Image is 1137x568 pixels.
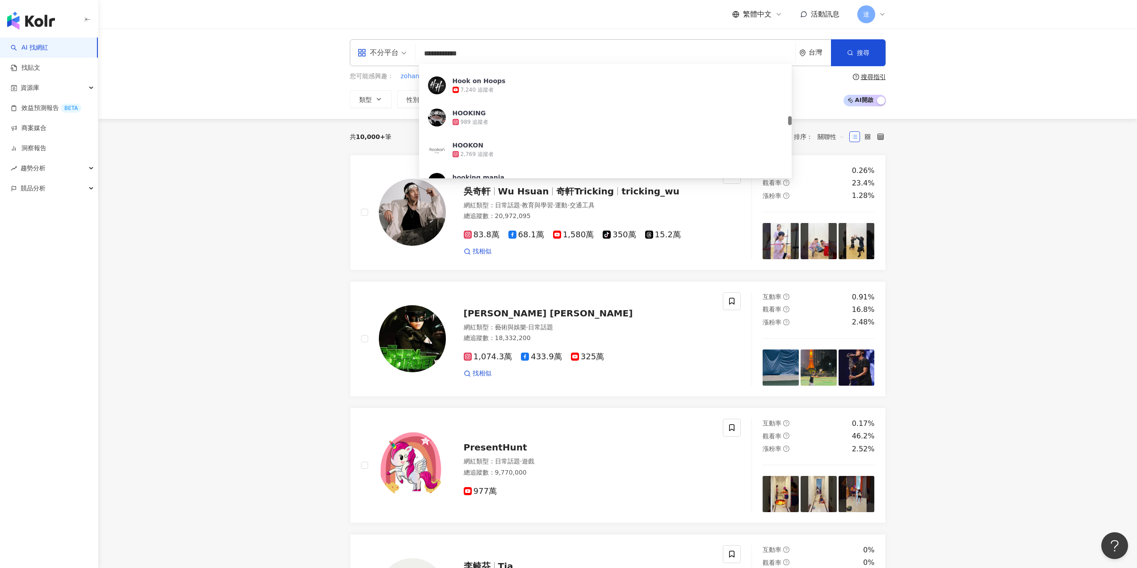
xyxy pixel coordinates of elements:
[852,305,875,315] div: 16.8%
[520,202,522,209] span: ·
[818,130,844,144] span: 關聯性
[453,141,483,150] div: HOOKON
[783,547,789,553] span: question-circle
[495,458,520,465] span: 日常話題
[839,349,875,386] img: post-image
[464,247,491,256] a: 找相似
[7,12,55,29] img: logo
[783,446,789,452] span: question-circle
[763,306,781,313] span: 觀看率
[831,39,885,66] button: 搜尋
[794,130,849,144] div: 排序：
[783,180,789,186] span: question-circle
[852,166,875,176] div: 0.26%
[357,46,399,60] div: 不分平台
[852,317,875,327] div: 2.48%
[763,192,781,199] span: 漲粉率
[464,468,713,477] div: 總追蹤數 ： 9,770,000
[555,202,567,209] span: 運動
[428,173,446,191] img: KOL Avatar
[861,73,886,80] div: 搜尋指引
[763,476,799,512] img: post-image
[839,476,875,512] img: post-image
[350,281,886,397] a: KOL Avatar[PERSON_NAME] [PERSON_NAME]網紅類型：藝術與娛樂·日常話題總追蹤數：18,332,2001,074.3萬433.9萬325萬找相似互動率questi...
[521,352,562,362] span: 433.9萬
[464,457,713,466] div: 網紅類型 ：
[783,319,789,325] span: question-circle
[863,9,869,19] span: 達
[603,230,636,240] span: 350萬
[522,458,534,465] span: 遊戲
[11,104,81,113] a: 效益預測報告BETA
[464,308,633,319] span: [PERSON_NAME] [PERSON_NAME]
[783,433,789,439] span: question-circle
[498,186,549,197] span: Wu Hsuan
[743,9,772,19] span: 繁體中文
[461,151,494,158] div: 2,769 追蹤者
[11,144,46,153] a: 洞察報告
[857,49,869,56] span: 搜尋
[495,202,520,209] span: 日常話題
[783,559,789,565] span: question-circle
[621,186,680,197] span: tricking_wu
[495,324,526,331] span: 藝術與娛樂
[852,431,875,441] div: 46.2%
[357,48,366,57] span: appstore
[763,559,781,566] span: 觀看率
[852,191,875,201] div: 1.28%
[379,179,446,246] img: KOL Avatar
[763,293,781,300] span: 互動率
[350,90,392,108] button: 類型
[21,178,46,198] span: 競品分析
[401,72,436,81] span: zohansalon
[464,186,491,197] span: 吳奇軒
[763,179,781,186] span: 觀看率
[464,352,512,362] span: 1,074.3萬
[464,334,713,343] div: 總追蹤數 ： 18,332,200
[453,173,504,182] div: hooking mania
[553,202,555,209] span: ·
[464,323,713,332] div: 網紅類型 ：
[461,118,489,126] div: 989 追蹤者
[526,324,528,331] span: ·
[520,458,522,465] span: ·
[356,133,386,140] span: 10,000+
[763,319,781,326] span: 漲粉率
[407,96,419,103] span: 性別
[783,294,789,300] span: question-circle
[473,247,491,256] span: 找相似
[801,476,837,512] img: post-image
[350,408,886,523] a: KOL AvatarPresentHunt網紅類型：日常話題·遊戲總追蹤數：9,770,000977萬互動率question-circle0.17%觀看率question-circle46.2%...
[863,545,874,555] div: 0%
[508,230,544,240] span: 68.1萬
[528,324,553,331] span: 日常話題
[379,432,446,499] img: KOL Avatar
[852,292,875,302] div: 0.91%
[473,369,491,378] span: 找相似
[645,230,681,240] span: 15.2萬
[453,76,506,85] div: Hook on Hoops
[763,420,781,427] span: 互動率
[461,86,494,94] div: 7,240 追蹤者
[852,419,875,429] div: 0.17%
[350,155,886,270] a: KOL Avatar吳奇軒Wu Hsuan奇軒Trickingtricking_wu網紅類型：日常話題·教育與學習·運動·交通工具總追蹤數：20,972,09583.8萬68.1萬1,580萬3...
[522,202,553,209] span: 教育與學習
[428,76,446,94] img: KOL Avatar
[21,158,46,178] span: 趨勢分析
[801,223,837,259] img: post-image
[863,558,874,568] div: 0%
[464,487,497,496] span: 977萬
[567,202,569,209] span: ·
[763,433,781,440] span: 觀看率
[799,50,806,56] span: environment
[811,10,839,18] span: 活動訊息
[21,78,39,98] span: 資源庫
[453,109,486,118] div: HOOKING
[350,133,392,140] div: 共 筆
[400,72,436,81] button: zohansalon
[783,193,789,199] span: question-circle
[783,306,789,312] span: question-circle
[11,165,17,172] span: rise
[763,445,781,452] span: 漲粉率
[852,444,875,454] div: 2.52%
